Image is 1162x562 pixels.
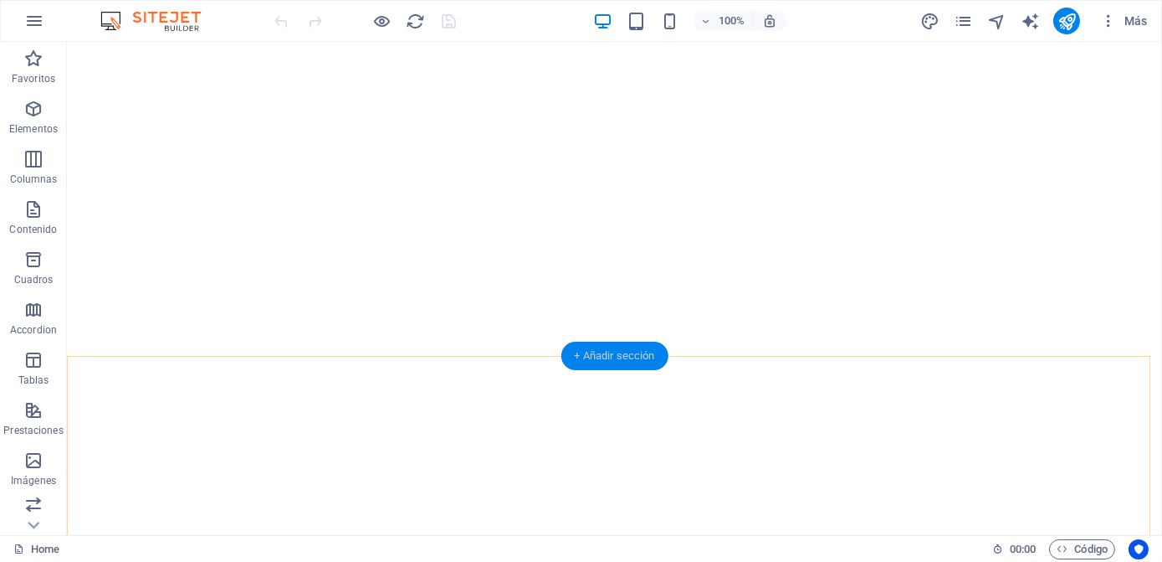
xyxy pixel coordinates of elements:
[1049,539,1115,559] button: Código
[1010,539,1036,559] span: 00 00
[1021,12,1040,31] i: AI Writer
[1129,539,1149,559] button: Usercentrics
[12,72,55,85] p: Favoritos
[372,11,392,31] button: Haz clic para salir del modo de previsualización y seguir editando
[10,323,57,337] p: Accordion
[762,13,777,28] i: Al redimensionar, ajustar el nivel de zoom automáticamente para ajustarse al dispositivo elegido.
[3,424,63,437] p: Prestaciones
[1057,12,1077,31] i: Publicar
[719,11,745,31] h6: 100%
[11,474,56,487] p: Imágenes
[14,273,54,286] p: Cuadros
[561,342,668,370] div: + Añadir sección
[406,11,426,31] button: reload
[954,12,973,31] i: Páginas (Ctrl+Alt+S)
[986,11,1006,31] button: navigator
[10,173,58,186] p: Columnas
[1093,8,1154,34] button: Más
[1021,543,1024,555] span: :
[992,539,1037,559] h6: Tiempo de la sesión
[1053,8,1080,34] button: publish
[1020,11,1040,31] button: text_generator
[96,11,222,31] img: Editor Logo
[9,223,57,236] p: Contenido
[18,374,49,387] p: Tablas
[13,539,59,559] a: Haz clic para cancelar la selección y doble clic para abrir páginas
[919,11,939,31] button: design
[9,122,58,136] p: Elementos
[920,12,939,31] i: Diseño (Ctrl+Alt+Y)
[407,12,426,31] i: Volver a cargar página
[694,11,753,31] button: 100%
[987,12,1006,31] i: Navegador
[1100,13,1148,29] span: Más
[1057,539,1108,559] span: Código
[953,11,973,31] button: pages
